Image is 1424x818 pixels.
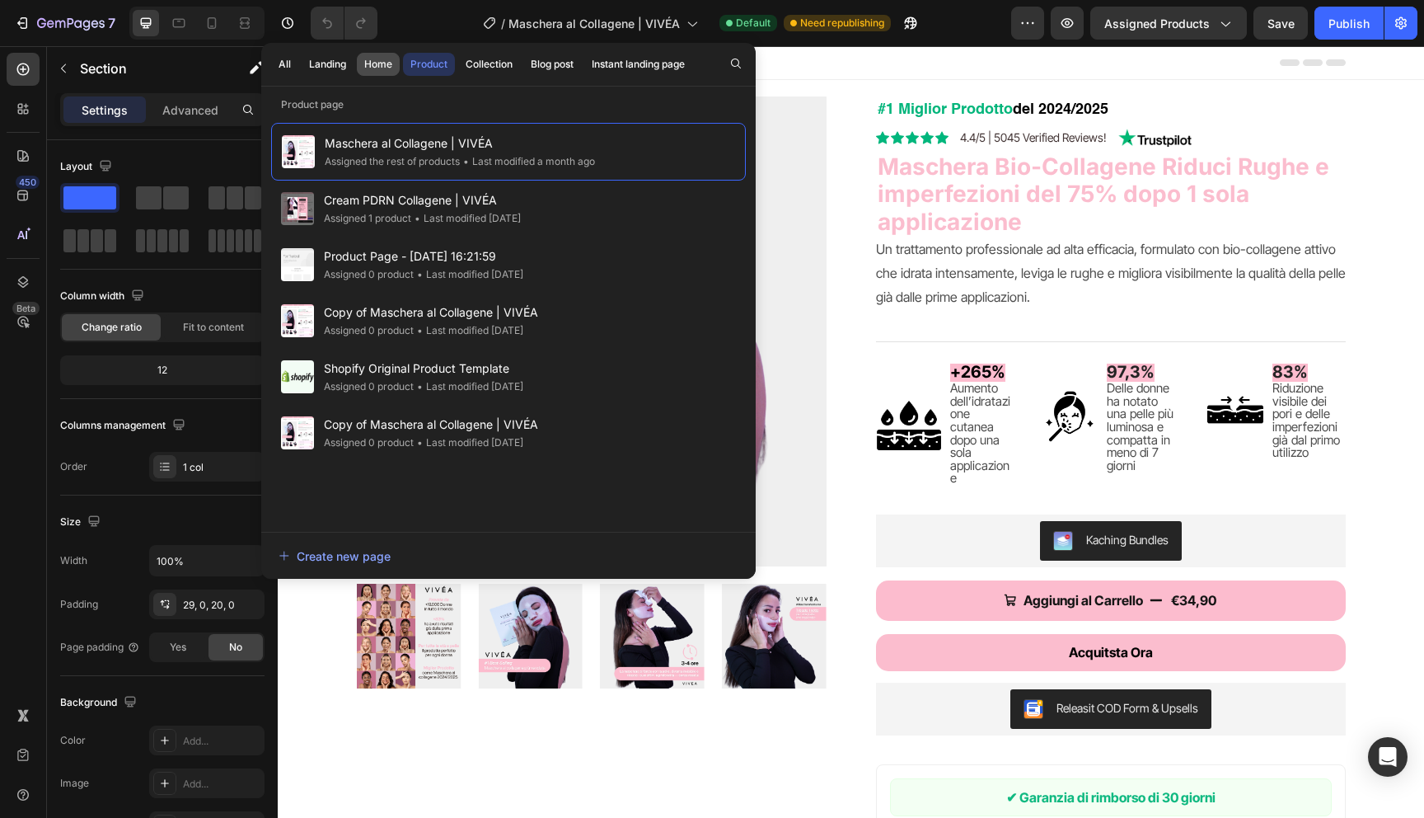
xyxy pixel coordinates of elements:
span: Yes [170,640,186,655]
span: • [417,268,423,280]
div: Releasit COD Form & Upsells [779,653,920,670]
div: Order [60,459,87,474]
div: Kaching Bundles [808,485,891,502]
div: Instant landing page [592,57,685,72]
strong: 83% [995,316,1030,336]
div: Publish [1328,15,1370,32]
div: Blog post [531,57,574,72]
div: Color [60,733,86,748]
p: Product page [261,96,756,113]
span: Copy of Maschera al Collagene | VIVÉA [324,415,538,435]
div: Size [60,511,104,534]
div: Last modified [DATE] [414,378,523,395]
span: del 2024/2025 [735,56,831,71]
span: • [415,212,420,224]
div: Landing [309,57,346,72]
span: • [417,380,423,393]
p: Section [80,59,215,78]
span: Change ratio [82,320,142,335]
button: Blog post [523,53,581,76]
div: Last modified [DATE] [414,266,523,283]
span: Cream PDRN Collagene | VIVÉA [324,190,521,210]
span: No [229,640,242,655]
button: Releasit COD Form & Upsells [733,643,934,683]
span: Shopify Original Product Template [324,359,523,378]
button: Landing [302,53,354,76]
span: Default [736,16,771,31]
input: Auto [150,546,264,576]
button: Product [403,53,455,76]
button: All [271,53,298,76]
div: 29, 0, 20, 0 [183,598,260,613]
p: Advanced [162,101,218,119]
div: Layout [60,156,115,178]
span: ✔ Garanzia di rimborso di 30 giorni [728,743,938,759]
div: Beta [12,302,40,315]
button: Create new page [278,539,739,572]
p: Un trattamento professionale ad alta efficacia, formulato con bio-collagene attivo che idrata int... [598,195,1068,259]
div: Collection [466,57,513,72]
span: +265% [672,316,728,336]
button: Instant landing page [584,53,692,76]
div: Page padding [60,640,140,655]
span: Aumento dell’idratazione cutanea dopo una sola applicazione [672,334,733,440]
button: Assigned Products [1090,7,1247,40]
span: Product Page - [DATE] 16:21:59 [324,247,523,266]
span: • [417,436,423,449]
button: Kaching Bundles [762,475,904,515]
span: Maschera al Collagene | VIVÉA [325,134,595,153]
div: Product [410,57,447,72]
div: Add... [183,734,260,749]
div: Home [364,57,392,72]
span: • [417,324,423,336]
button: Home [357,53,400,76]
div: Assigned 0 product [324,266,414,283]
div: Last modified [DATE] [411,210,521,227]
span: #1 Miglior Prodotto [600,56,735,71]
p: Settings [82,101,128,119]
div: 1 col [183,460,260,475]
button: Collection [458,53,520,76]
img: CKKYs5695_ICEAE=.webp [746,653,766,673]
img: gempages_564700255405212683-e4a1a602-e20e-49b6-8a83-a05465a3f9ac.png [841,82,915,101]
span: Riduzione visibile dei pori e delle imperfezioni già dal primo utilizzo [995,334,1062,414]
div: Aggiungi al Carrello [746,543,865,566]
div: Undo/Redo [311,7,377,40]
div: Add... [183,777,260,792]
span: Save [1267,16,1295,31]
span: Assigned Products [1104,15,1210,32]
button: Publish [1314,7,1384,40]
div: Assigned 0 product [324,322,414,339]
span: • [463,155,469,167]
span: 4.4/5 | 5045 Verified Reviews! [682,84,829,98]
div: Last modified [DATE] [414,322,523,339]
div: Acquitsta Ora [791,595,875,618]
div: Last modified a month ago [460,153,595,170]
button: 7 [7,7,123,40]
div: All [279,57,291,72]
span: Delle donne ha notato una pelle più luminosa e compatta in meno di 7 giorni [829,334,896,427]
div: €34,90 [892,541,940,568]
div: Assigned 0 product [324,378,414,395]
div: Background [60,692,140,714]
span: Maschera al Collagene | VIVÉA [508,15,680,32]
span: Fit to content [183,320,244,335]
div: Last modified [DATE] [414,435,523,451]
img: gempages_564700255405212683-c4863ab8-0013-42c2-a765-31a43bacac34.png [598,346,664,412]
div: Columns management [60,415,189,437]
iframe: Design area [278,46,1424,818]
div: Assigned 1 product [324,210,411,227]
div: Assigned 0 product [324,435,414,451]
p: 7 [108,13,115,33]
button: Save [1253,7,1308,40]
div: 12 [63,359,261,382]
div: Assigned the rest of products [325,153,460,170]
div: Create new page [279,548,391,565]
div: Padding [60,597,98,612]
h2: Maschera Bio-Collagene Riduci Rughe e imperfezioni del 75% dopo 1 sola applicazione [598,106,1068,192]
div: Image [60,776,89,791]
span: Copy of Maschera al Collagene | VIVÉA [324,303,538,322]
div: Width [60,553,87,568]
button: Acquitsta Ora [598,588,1068,625]
span: Need republishing [800,16,884,31]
